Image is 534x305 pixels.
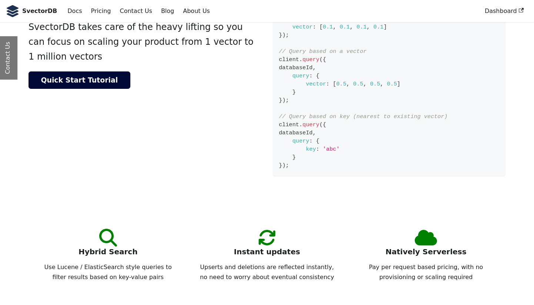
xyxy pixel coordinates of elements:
[282,32,286,38] span: )
[299,56,303,63] span: .
[40,247,176,257] h3: Hybrid Search
[373,24,383,30] span: 0.1
[87,5,116,17] a: Pricing
[279,162,282,169] span: }
[279,56,299,63] span: client
[22,6,57,16] b: SvectorDB
[306,81,326,87] span: vector
[384,24,387,30] span: ]
[316,146,319,152] span: :
[279,130,313,136] span: databaseId
[279,48,367,55] span: // Query based on a vector
[303,121,320,128] span: query
[358,262,494,282] p: Pay per request based pricing, with no provisioning or scaling required
[333,81,336,87] span: [
[313,64,316,71] span: ,
[279,121,299,128] span: client
[178,5,214,17] a: About Us
[115,5,156,17] a: Contact Us
[309,73,313,79] span: :
[323,24,333,30] span: 0.1
[286,32,289,38] span: ;
[40,262,176,282] p: Use Lucene / ElasticSearch style queries to filter results based on key-value pairs
[316,138,319,144] span: {
[350,24,353,30] span: ,
[319,24,323,30] span: [
[346,81,350,87] span: ,
[480,5,528,17] a: Dashboard
[387,81,397,87] span: 0.5
[157,5,178,17] a: Blog
[292,138,309,144] span: query
[316,73,319,79] span: {
[286,162,289,169] span: ;
[63,5,86,17] a: Docs
[309,138,313,144] span: :
[6,5,57,17] a: SvectorDB LogoSvectorDB
[292,73,309,79] span: query
[306,146,316,152] span: key
[303,56,320,63] span: query
[333,24,336,30] span: ,
[199,262,334,282] p: Upserts and deletions are reflected instantly, no need to worry about eventual consistency
[319,121,323,128] span: (
[279,97,282,104] span: }
[292,89,296,95] span: }
[6,5,19,17] img: SvectorDB Logo
[357,24,367,30] span: 0.1
[29,71,130,89] a: Quick Start Tutorial
[363,81,367,87] span: ,
[336,81,346,87] span: 0.5
[29,22,254,61] span: SvectorDB takes care of the heavy lifting so you can focus on scaling your product from 1 vector ...
[299,121,303,128] span: .
[323,146,340,152] span: 'abc'
[292,154,296,161] span: }
[340,24,350,30] span: 0.1
[279,113,448,120] span: // Query based on key (nearest to existing vector)
[292,24,313,30] span: vector
[367,24,370,30] span: ,
[313,24,316,30] span: :
[279,32,282,38] span: }
[358,247,494,257] h3: Natively Serverless
[323,121,326,128] span: {
[319,56,323,63] span: (
[199,247,334,257] h3: Instant updates
[282,97,286,104] span: )
[353,81,363,87] span: 0.5
[323,56,326,63] span: {
[380,81,384,87] span: ,
[282,162,286,169] span: )
[370,81,380,87] span: 0.5
[279,64,313,71] span: databaseId
[313,130,316,136] span: ,
[397,81,400,87] span: ]
[286,97,289,104] span: ;
[326,81,330,87] span: :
